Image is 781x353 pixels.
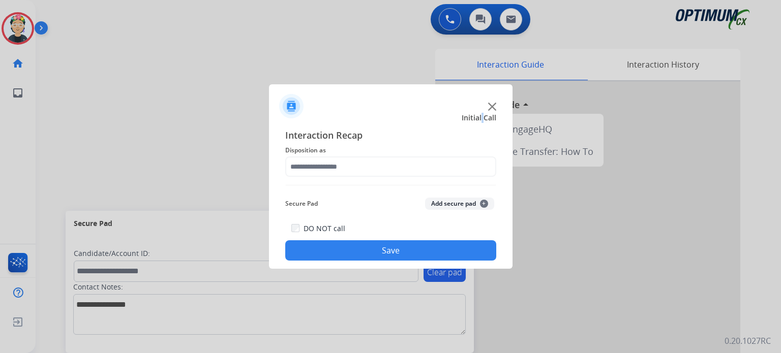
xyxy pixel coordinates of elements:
[462,113,496,123] span: Initial Call
[725,335,771,347] p: 0.20.1027RC
[279,94,304,118] img: contactIcon
[285,144,496,156] span: Disposition as
[285,185,496,185] img: contact-recap-line.svg
[285,198,318,210] span: Secure Pad
[480,200,488,208] span: +
[285,240,496,261] button: Save
[304,223,345,234] label: DO NOT call
[285,128,496,144] span: Interaction Recap
[425,198,494,210] button: Add secure pad+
